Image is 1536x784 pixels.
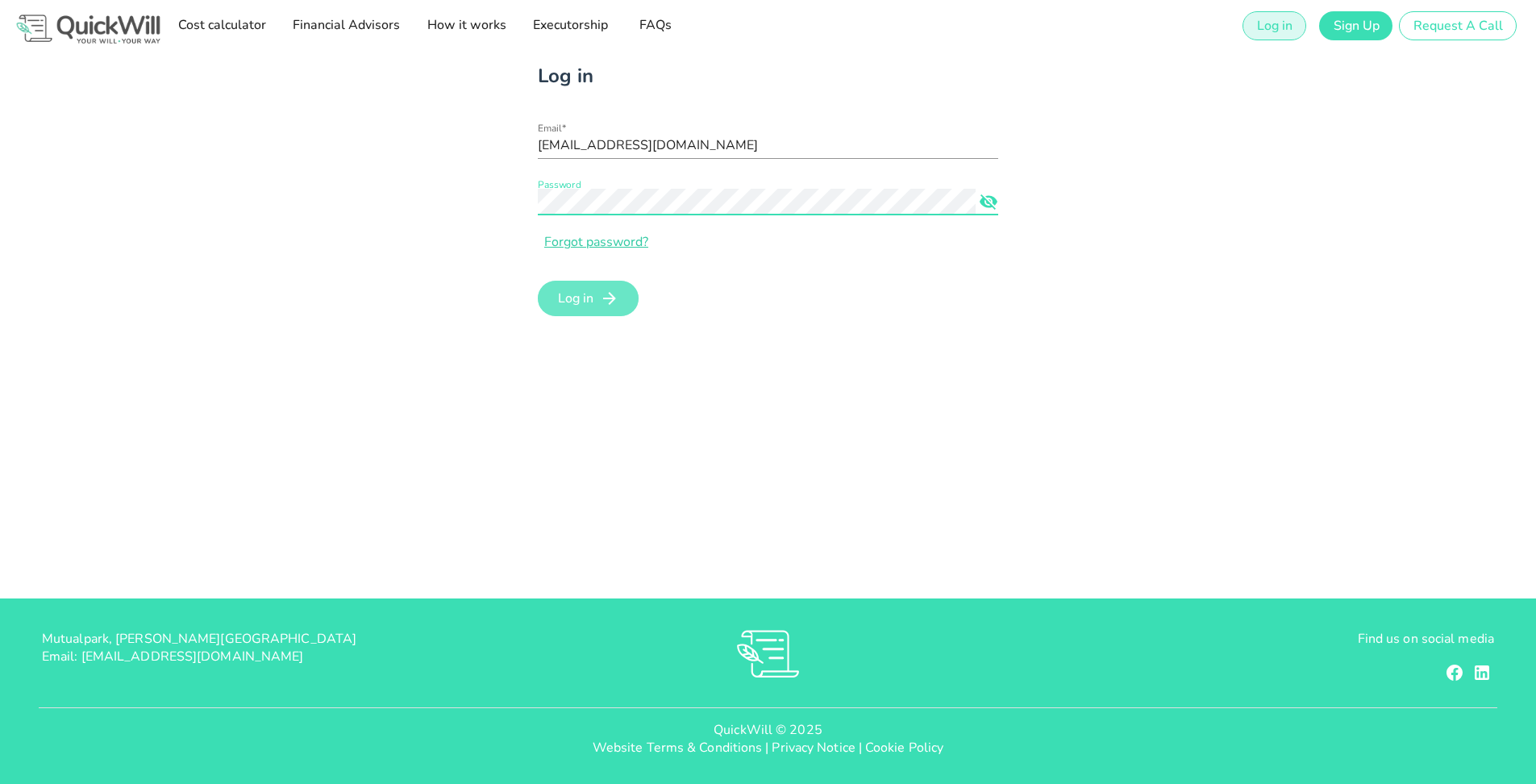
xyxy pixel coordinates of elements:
a: Website Terms & Conditions [593,739,763,757]
span: FAQs [634,16,676,34]
p: QuickWill © 2025 [13,721,1523,739]
a: Privacy Notice [772,739,855,757]
span: | [765,739,768,757]
span: How it works [426,16,506,34]
button: Log in [538,281,639,316]
span: | [859,739,862,757]
span: Email: [EMAIL_ADDRESS][DOMAIN_NAME] [42,648,304,665]
h2: Log in [538,61,1238,90]
span: Request A Call [1413,17,1503,35]
img: RVs0sauIwKhMoGR03FLGkjXSOVwkZRnQsltkF0QxpTsornXsmh1o7vbL94pqF3d8sZvAAAAAElFTkSuQmCC [737,630,799,678]
a: Forgot password? [538,233,648,251]
a: Sign Up [1319,11,1392,40]
a: Cookie Policy [865,739,943,757]
button: Request A Call [1399,11,1517,40]
span: Log in [1256,17,1292,35]
span: Financial Advisors [292,16,400,34]
span: Executorship [532,16,608,34]
img: Logo [13,11,164,47]
a: Executorship [527,10,613,42]
span: Cost calculator [177,16,265,34]
label: Email* [538,123,566,135]
span: Mutualpark, [PERSON_NAME][GEOGRAPHIC_DATA] [42,630,356,648]
a: Financial Advisors [287,10,405,42]
a: Log in [1243,11,1306,40]
a: FAQs [629,10,681,42]
span: Log in [557,290,593,307]
label: Password [538,179,581,191]
p: Find us on social media [1010,630,1494,648]
button: Password appended action [974,191,1003,212]
a: Cost calculator [172,10,270,42]
span: Sign Up [1332,17,1379,35]
a: How it works [421,10,510,42]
